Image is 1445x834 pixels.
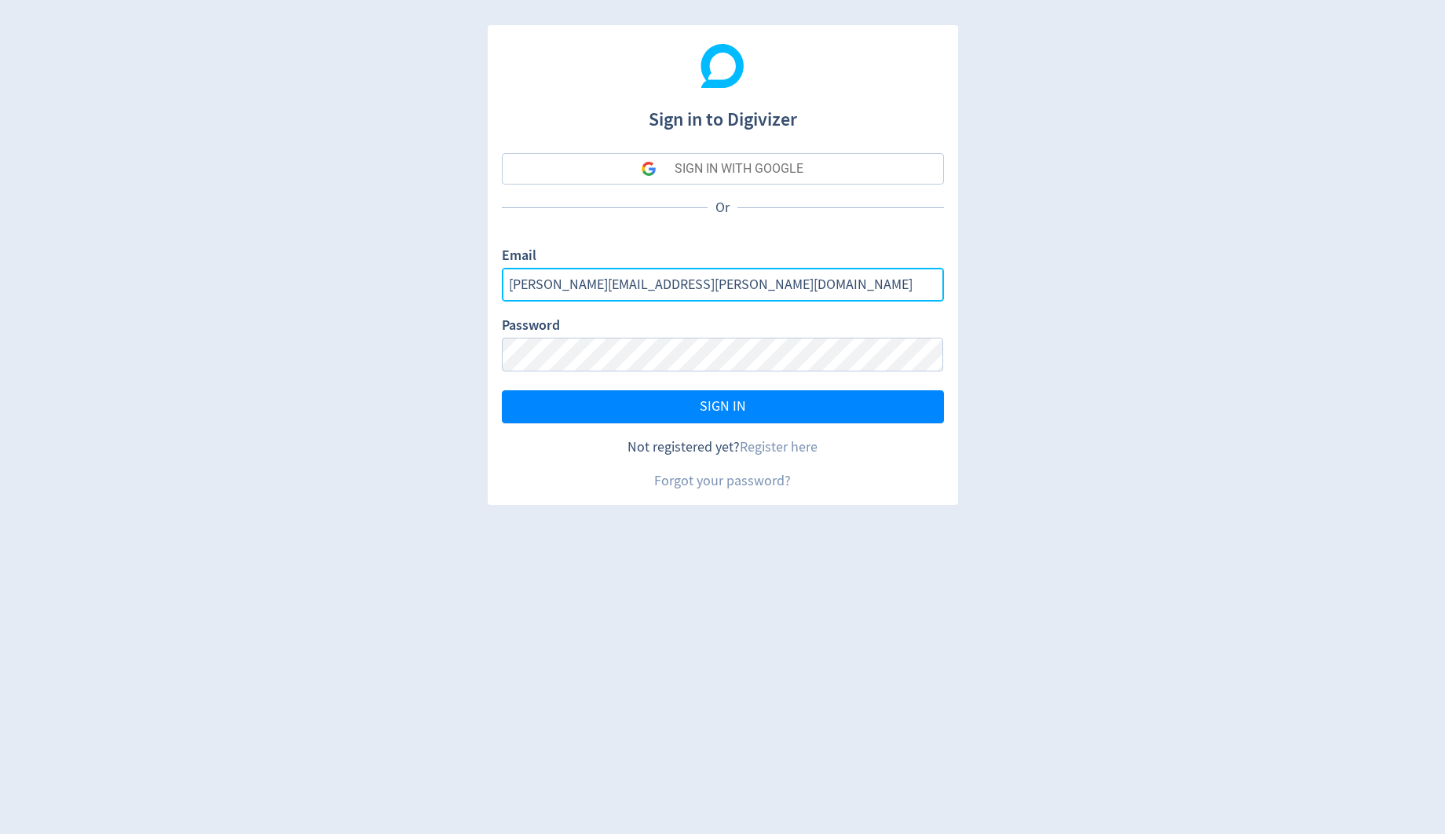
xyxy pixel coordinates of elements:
div: SIGN IN WITH GOOGLE [675,153,803,185]
h1: Sign in to Digivizer [502,93,944,134]
span: SIGN IN [700,400,746,414]
a: Forgot your password? [654,472,791,490]
img: Digivizer Logo [701,44,744,88]
p: Or [708,198,737,218]
div: Not registered yet? [502,437,944,457]
label: Password [502,316,560,338]
a: Register here [740,438,818,456]
button: SIGN IN WITH GOOGLE [502,153,944,185]
button: SIGN IN [502,390,944,423]
label: Email [502,246,536,268]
